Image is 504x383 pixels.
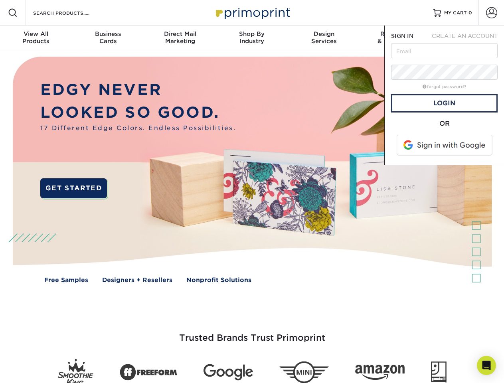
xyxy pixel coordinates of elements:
a: GET STARTED [40,178,107,198]
a: BusinessCards [72,26,144,51]
div: Cards [72,30,144,45]
img: Google [204,364,253,381]
span: Design [288,30,360,38]
p: LOOKED SO GOOD. [40,101,236,124]
span: CREATE AN ACCOUNT [432,33,498,39]
div: Services [288,30,360,45]
input: Email [391,43,498,58]
div: Open Intercom Messenger [477,356,496,375]
a: Direct MailMarketing [144,26,216,51]
p: EDGY NEVER [40,79,236,101]
h3: Trusted Brands Trust Primoprint [19,314,486,353]
a: Free Samples [44,276,88,285]
span: Resources [360,30,432,38]
div: OR [391,119,498,128]
a: Shop ByIndustry [216,26,288,51]
div: Marketing [144,30,216,45]
a: Login [391,94,498,113]
span: 17 Different Edge Colors. Endless Possibilities. [40,124,236,133]
a: Designers + Resellers [102,276,172,285]
div: & Templates [360,30,432,45]
a: DesignServices [288,26,360,51]
span: Shop By [216,30,288,38]
input: SEARCH PRODUCTS..... [32,8,110,18]
a: Resources& Templates [360,26,432,51]
span: 0 [468,10,472,16]
span: Direct Mail [144,30,216,38]
img: Amazon [355,365,405,380]
a: forgot password? [423,84,466,89]
img: Primoprint [212,4,292,21]
a: Nonprofit Solutions [186,276,251,285]
span: SIGN IN [391,33,413,39]
div: Industry [216,30,288,45]
span: MY CART [444,10,467,16]
img: Goodwill [431,361,447,383]
span: Business [72,30,144,38]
